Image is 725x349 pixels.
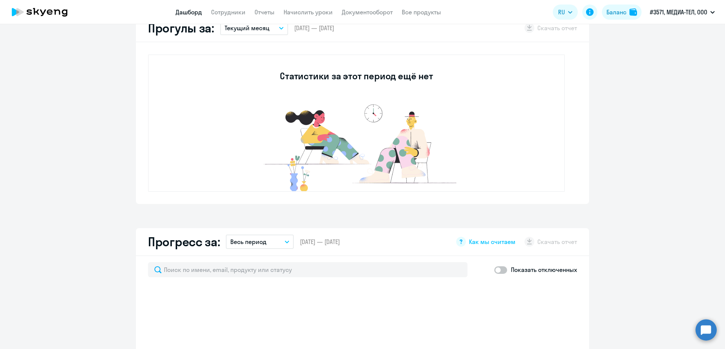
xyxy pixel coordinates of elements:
[553,5,578,20] button: RU
[300,238,340,246] span: [DATE] — [DATE]
[606,8,626,17] div: Баланс
[176,8,202,16] a: Дашборд
[558,8,565,17] span: RU
[402,8,441,16] a: Все продукты
[148,234,220,249] h2: Прогресс за:
[650,8,707,17] p: #3571, МЕДИА-ТЕЛ, ООО
[220,21,288,35] button: Текущий месяц
[255,8,275,16] a: Отчеты
[225,23,270,32] p: Текущий месяц
[284,8,333,16] a: Начислить уроки
[294,24,334,32] span: [DATE] — [DATE]
[211,8,245,16] a: Сотрудники
[280,70,433,82] h3: Статистики за этот период ещё нет
[602,5,642,20] button: Балансbalance
[511,265,577,274] p: Показать отключенных
[469,238,515,246] span: Как мы считаем
[148,262,467,277] input: Поиск по имени, email, продукту или статусу
[342,8,393,16] a: Документооборот
[243,100,470,191] img: no-data
[629,8,637,16] img: balance
[646,3,719,21] button: #3571, МЕДИА-ТЕЛ, ООО
[148,20,214,36] h2: Прогулы за:
[230,237,267,246] p: Весь период
[226,235,294,249] button: Весь период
